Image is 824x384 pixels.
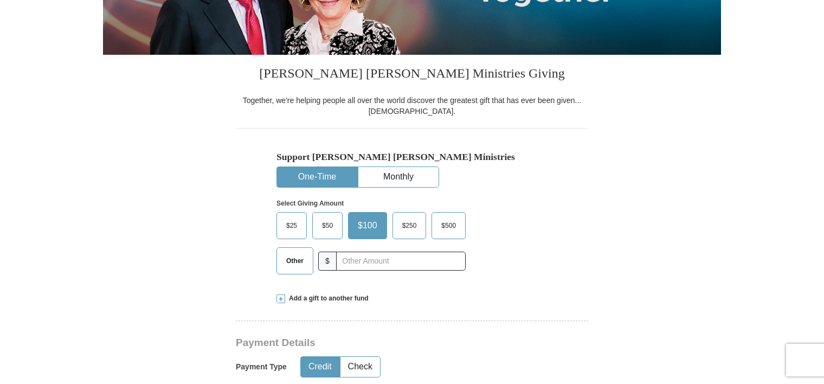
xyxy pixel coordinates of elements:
button: Credit [301,357,339,377]
button: Monthly [358,167,439,187]
span: Other [281,253,309,269]
span: Add a gift to another fund [285,294,369,303]
h5: Support [PERSON_NAME] [PERSON_NAME] Ministries [276,151,548,163]
strong: Select Giving Amount [276,200,344,207]
h3: Payment Details [236,337,512,349]
span: $50 [317,217,338,234]
span: $500 [436,217,461,234]
span: $25 [281,217,302,234]
button: One-Time [277,167,357,187]
button: Check [340,357,380,377]
div: Together, we're helping people all over the world discover the greatest gift that has ever been g... [236,95,588,117]
span: $ [318,252,337,271]
h3: [PERSON_NAME] [PERSON_NAME] Ministries Giving [236,55,588,95]
span: $250 [397,217,422,234]
span: $100 [352,217,383,234]
h5: Payment Type [236,362,287,372]
input: Other Amount [336,252,466,271]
